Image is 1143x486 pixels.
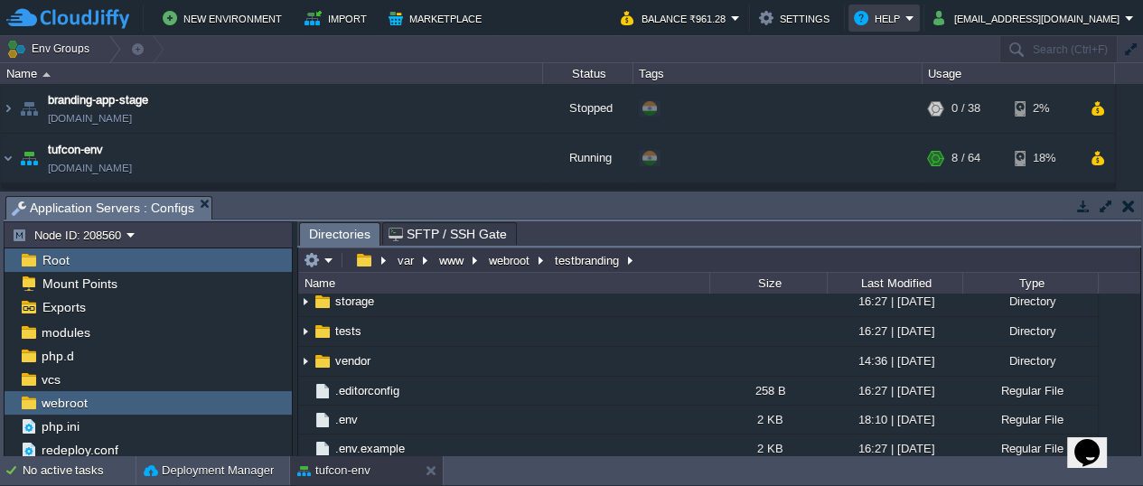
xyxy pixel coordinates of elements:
[962,377,1098,405] div: Regular File
[300,273,709,294] div: Name
[1,134,15,182] img: AMDAwAAAACH5BAEAAAAALAAAAAABAAEAAAICRAEAOw==
[163,7,287,29] button: New Environment
[709,377,827,405] div: 258 B
[333,412,361,427] a: .env
[298,435,313,463] img: AMDAwAAAACH5BAEAAAAALAAAAAABAAEAAAICRAEAOw==
[951,134,980,182] div: 8 / 64
[48,109,132,127] a: [DOMAIN_NAME]
[16,84,42,133] img: AMDAwAAAACH5BAEAAAAALAAAAAABAAEAAAICRAEAOw==
[2,63,542,84] div: Name
[313,381,333,401] img: AMDAwAAAACH5BAEAAAAALAAAAAABAAEAAAICRAEAOw==
[962,406,1098,434] div: Regular File
[297,462,370,480] button: tufcon-env
[333,441,408,456] a: .env.example
[313,351,333,371] img: AMDAwAAAACH5BAEAAAAALAAAAAABAAEAAAICRAEAOw==
[486,252,534,268] button: webroot
[621,7,731,29] button: Balance ₹961.28
[923,63,1114,84] div: Usage
[298,377,313,405] img: AMDAwAAAACH5BAEAAAAALAAAAAABAAEAAAICRAEAOw==
[38,395,90,411] a: webroot
[827,317,962,345] div: 16:27 | [DATE]
[23,456,136,485] div: No active tasks
[298,318,313,346] img: AMDAwAAAACH5BAEAAAAALAAAAAABAAEAAAICRAEAOw==
[962,317,1098,345] div: Directory
[951,183,980,220] div: 1 / 32
[1015,183,1073,220] div: 26%
[38,442,121,458] a: redeploy.conf
[313,410,333,430] img: AMDAwAAAACH5BAEAAAAALAAAAAABAAEAAAICRAEAOw==
[827,287,962,315] div: 16:27 | [DATE]
[951,84,980,133] div: 0 / 38
[389,223,507,245] span: SFTP / SSH Gate
[38,324,93,341] a: modules
[962,347,1098,375] div: Directory
[711,273,827,294] div: Size
[24,183,50,220] img: AMDAwAAAACH5BAEAAAAALAAAAAABAAEAAAICRAEAOw==
[39,276,120,292] a: Mount Points
[54,186,161,201] span: Application Servers
[13,183,23,220] img: AMDAwAAAACH5BAEAAAAALAAAAAABAAEAAAICRAEAOw==
[544,63,632,84] div: Status
[1,84,15,133] img: AMDAwAAAACH5BAEAAAAALAAAAAABAAEAAAICRAEAOw==
[12,197,194,220] span: Application Servers : Configs
[298,406,313,434] img: AMDAwAAAACH5BAEAAAAALAAAAAABAAEAAAICRAEAOw==
[333,323,364,339] a: tests
[6,7,129,30] img: CloudJiffy
[38,418,82,435] a: php.ini
[304,7,372,29] button: Import
[759,7,835,29] button: Settings
[436,252,468,268] button: www
[298,248,1140,273] input: Click to enter the path
[829,273,962,294] div: Last Modified
[552,252,623,268] button: testbranding
[333,294,377,309] a: storage
[12,227,126,243] button: Node ID: 208560
[298,288,313,316] img: AMDAwAAAACH5BAEAAAAALAAAAAABAAEAAAICRAEAOw==
[709,406,827,434] div: 2 KB
[48,91,148,109] a: branding-app-stage
[333,353,373,369] a: vendor
[933,7,1125,29] button: [EMAIL_ADDRESS][DOMAIN_NAME]
[39,252,72,268] a: Root
[1015,134,1073,182] div: 18%
[389,7,487,29] button: Marketplace
[42,72,51,77] img: AMDAwAAAACH5BAEAAAAALAAAAAABAAEAAAICRAEAOw==
[16,134,42,182] img: AMDAwAAAACH5BAEAAAAALAAAAAABAAEAAAICRAEAOw==
[39,299,89,315] a: Exports
[144,462,274,480] button: Deployment Manager
[964,273,1098,294] div: Type
[1015,84,1073,133] div: 2%
[543,134,633,182] div: Running
[962,287,1098,315] div: Directory
[709,435,827,463] div: 2 KB
[827,377,962,405] div: 16:27 | [DATE]
[38,371,63,388] a: vcs
[1067,414,1125,468] iframe: chat widget
[48,141,103,159] a: tufcon-env
[313,322,333,341] img: AMDAwAAAACH5BAEAAAAALAAAAAABAAEAAAICRAEAOw==
[634,63,922,84] div: Tags
[854,7,905,29] button: Help
[38,348,77,364] span: php.d
[333,383,402,398] a: .editorconfig
[827,347,962,375] div: 14:36 | [DATE]
[54,187,161,201] a: Application Servers
[313,292,333,312] img: AMDAwAAAACH5BAEAAAAALAAAAAABAAEAAAICRAEAOw==
[309,223,370,246] span: Directories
